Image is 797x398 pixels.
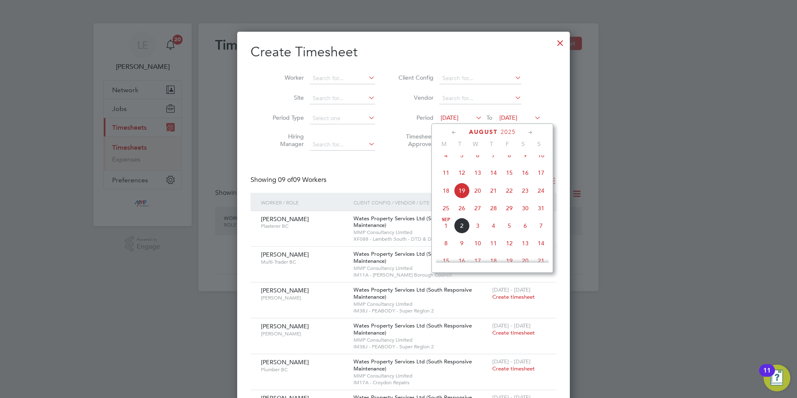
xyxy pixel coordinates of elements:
span: Create timesheet [492,365,535,372]
input: Select one [310,113,375,124]
label: Worker [266,74,304,81]
span: 6 [470,147,486,163]
span: M [436,140,452,148]
span: 4 [486,218,501,234]
span: [DATE] - [DATE] [492,358,531,365]
span: 10 [470,235,486,251]
span: 13 [517,235,533,251]
input: Search for... [310,93,375,104]
span: August [469,128,498,136]
span: 14 [533,235,549,251]
span: 24 [533,183,549,199]
div: 11 [763,370,771,381]
input: Search for... [439,73,521,84]
span: MMP Consultancy Limited [353,337,488,343]
span: Wates Property Services Ltd (South Responsive Maintenance) [353,250,472,264]
span: 3 [470,218,486,234]
span: 7 [486,147,501,163]
span: 5 [501,218,517,234]
span: 7 [533,218,549,234]
span: 16 [517,165,533,181]
span: 15 [501,165,517,181]
span: 8 [501,147,517,163]
span: Wates Property Services Ltd (South Responsive Maintenance) [353,286,472,300]
input: Search for... [439,93,521,104]
span: 5 [454,147,470,163]
label: Client Config [396,74,434,81]
span: [PERSON_NAME] [261,251,309,258]
input: Search for... [310,139,375,151]
span: [DATE] - [DATE] [492,286,531,293]
span: 20 [470,183,486,199]
span: 12 [454,165,470,181]
span: [PERSON_NAME] [261,215,309,223]
span: 18 [486,253,501,269]
span: 11 [438,165,454,181]
span: 17 [533,165,549,181]
div: Showing [251,176,328,184]
label: Period Type [266,114,304,121]
span: 8 [438,235,454,251]
span: 28 [486,200,501,216]
label: Period [396,114,434,121]
span: 25 [438,200,454,216]
span: 27 [470,200,486,216]
span: 19 [501,253,517,269]
span: 6 [517,218,533,234]
span: 22 [501,183,517,199]
span: MMP Consultancy Limited [353,265,488,272]
span: MMP Consultancy Limited [353,229,488,236]
span: 14 [486,165,501,181]
span: [DATE] [499,114,517,121]
span: 9 [517,147,533,163]
span: IM38J - PEABODY - Super Region 2 [353,343,488,350]
span: 20 [517,253,533,269]
div: Worker / Role [259,193,351,212]
label: Vendor [396,94,434,101]
span: 30 [517,200,533,216]
span: [DATE] [441,114,459,121]
span: S [515,140,531,148]
span: S [531,140,547,148]
span: Create timesheet [492,329,535,336]
span: [PERSON_NAME] [261,358,309,366]
span: Sep [438,218,454,222]
span: 4 [438,147,454,163]
span: T [452,140,468,148]
span: 31 [533,200,549,216]
span: 18 [438,183,454,199]
span: [PERSON_NAME] [261,295,347,301]
span: [DATE] - [DATE] [492,322,531,329]
div: Client Config / Vendor / Site [351,193,490,212]
span: 09 of [278,176,293,184]
span: Plumber BC [261,366,347,373]
span: [PERSON_NAME] [261,322,309,330]
button: Open Resource Center, 11 new notifications [764,365,790,391]
span: Wates Property Services Ltd (South Responsive Maintenance) [353,322,472,336]
span: 13 [470,165,486,181]
span: MMP Consultancy Limited [353,373,488,379]
span: 21 [533,253,549,269]
span: 10 [533,147,549,163]
span: 21 [486,183,501,199]
label: Site [266,94,304,101]
span: To [484,112,495,123]
span: 2025 [501,128,516,136]
span: 1 [438,218,454,234]
span: 19 [454,183,470,199]
span: 29 [501,200,517,216]
span: 09 Workers [278,176,326,184]
span: 12 [501,235,517,251]
span: IM11A - [PERSON_NAME] Borough Council [353,272,488,278]
span: 9 [454,235,470,251]
span: 11 [486,235,501,251]
span: 23 [517,183,533,199]
span: Create timesheet [492,293,535,300]
span: F [499,140,515,148]
label: Hiring Manager [266,133,304,148]
span: Wates Property Services Ltd (South Responsive Maintenance) [353,358,472,372]
span: IM17A - Croydon Repairs [353,379,488,386]
span: 17 [470,253,486,269]
span: 16 [454,253,470,269]
span: 26 [454,200,470,216]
